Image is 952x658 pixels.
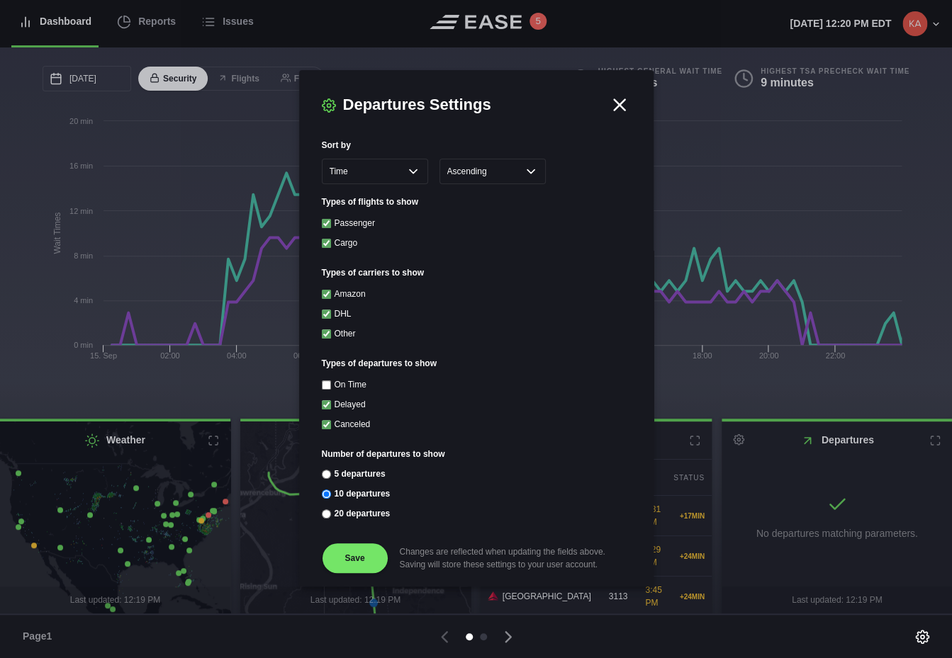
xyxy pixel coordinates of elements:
[322,543,388,574] button: Save
[23,629,58,644] span: Page 1
[335,309,352,319] label: DHL
[335,289,366,299] label: Amazon
[335,380,366,390] label: On Time
[322,139,631,152] label: Sort by
[335,419,371,429] label: Canceled
[335,238,358,248] label: Cargo
[335,218,375,228] label: Passenger
[400,545,605,558] p: Changes are reflected when updating the fields above.
[335,487,391,500] label: 10 departures
[322,266,631,279] label: Types of carriers to show
[322,357,631,370] label: Types of departures to show
[322,448,631,460] label: Number of departures to show
[335,399,366,409] label: Delayed
[400,558,605,571] p: Saving will store these settings to your user account.
[322,93,608,116] h2: Departures Settings
[335,329,356,339] label: Other
[335,467,386,480] label: 5 departures
[322,195,631,208] label: Types of flights to show
[335,507,391,520] label: 20 departures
